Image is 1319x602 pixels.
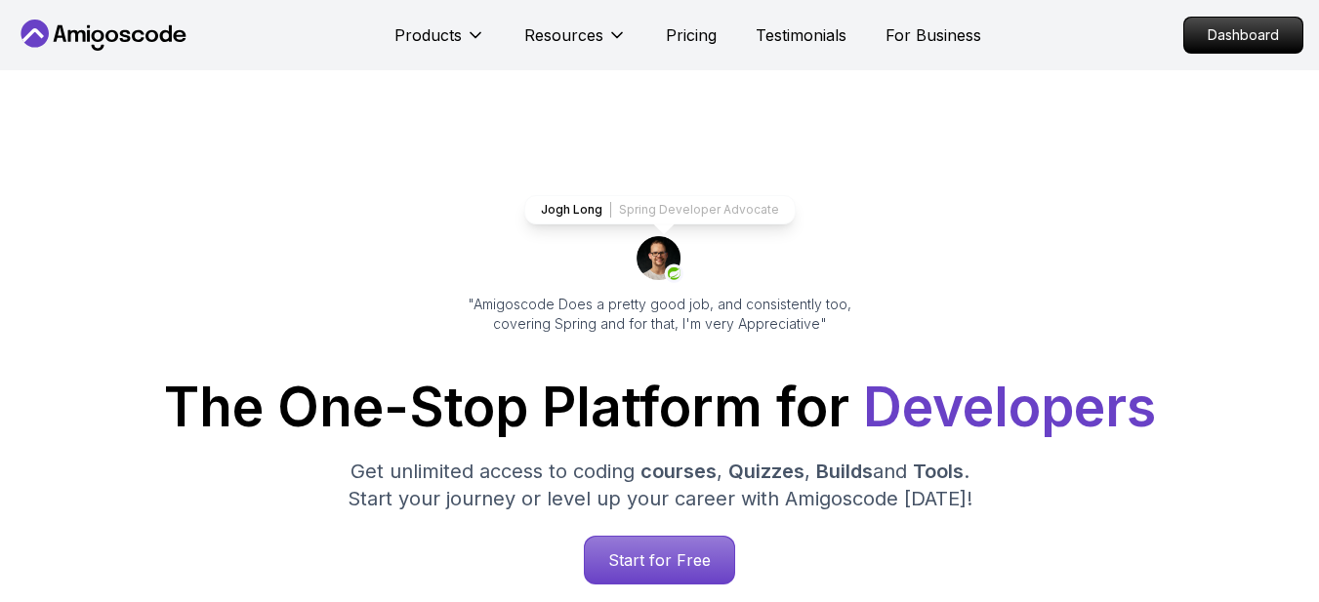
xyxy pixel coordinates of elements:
[332,458,988,512] p: Get unlimited access to coding , , and . Start your journey or level up your career with Amigosco...
[524,23,603,47] p: Resources
[541,202,602,218] p: Jogh Long
[584,536,735,584] a: Start for Free
[394,23,485,62] button: Products
[1184,18,1302,53] p: Dashboard
[640,460,717,483] span: courses
[728,460,804,483] span: Quizzes
[394,23,462,47] p: Products
[756,23,846,47] a: Testimonials
[16,381,1303,434] h1: The One-Stop Platform for
[886,23,981,47] a: For Business
[913,460,964,483] span: Tools
[863,375,1156,439] span: Developers
[816,460,873,483] span: Builds
[585,537,734,583] p: Start for Free
[619,202,779,218] p: Spring Developer Advocate
[1183,17,1303,54] a: Dashboard
[524,23,627,62] button: Resources
[441,295,879,334] p: "Amigoscode Does a pretty good job, and consistently too, covering Spring and for that, I'm very ...
[637,236,683,283] img: josh long
[666,23,717,47] a: Pricing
